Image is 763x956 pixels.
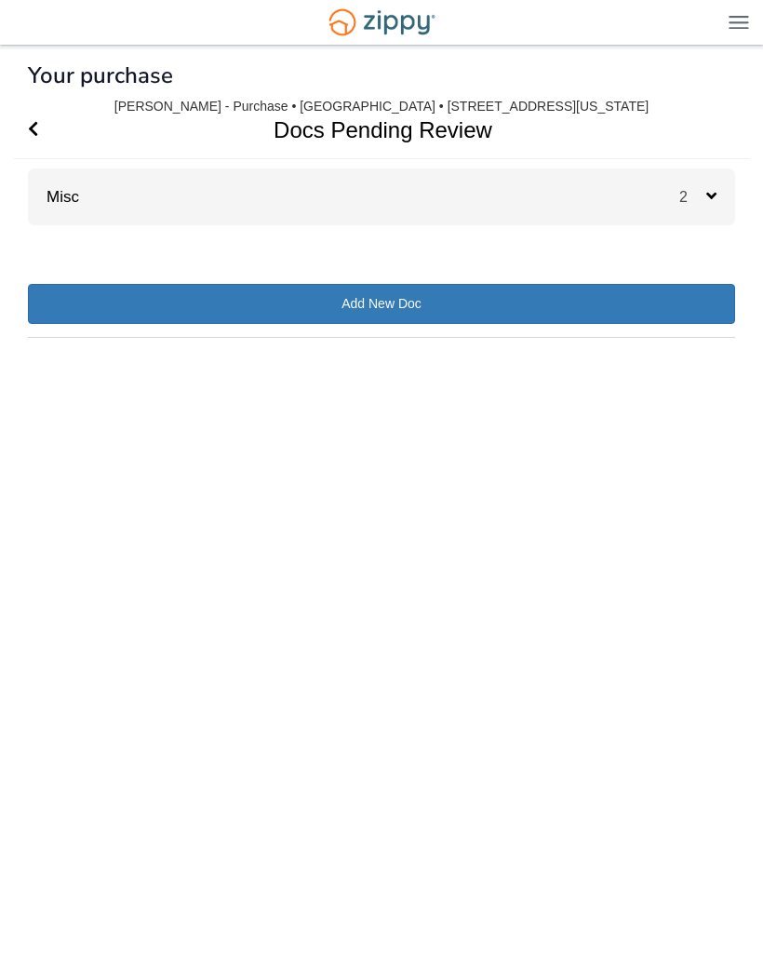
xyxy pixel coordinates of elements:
[28,63,173,88] h1: Your purchase
[729,15,749,29] img: Mobile Dropdown Menu
[28,284,735,324] a: Add New Doc
[679,189,706,205] span: 2
[28,188,79,206] a: Misc
[14,101,728,158] h1: Docs Pending Review
[114,99,649,114] div: [PERSON_NAME] - Purchase • [GEOGRAPHIC_DATA] • [STREET_ADDRESS][US_STATE]
[28,101,38,158] a: Go Back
